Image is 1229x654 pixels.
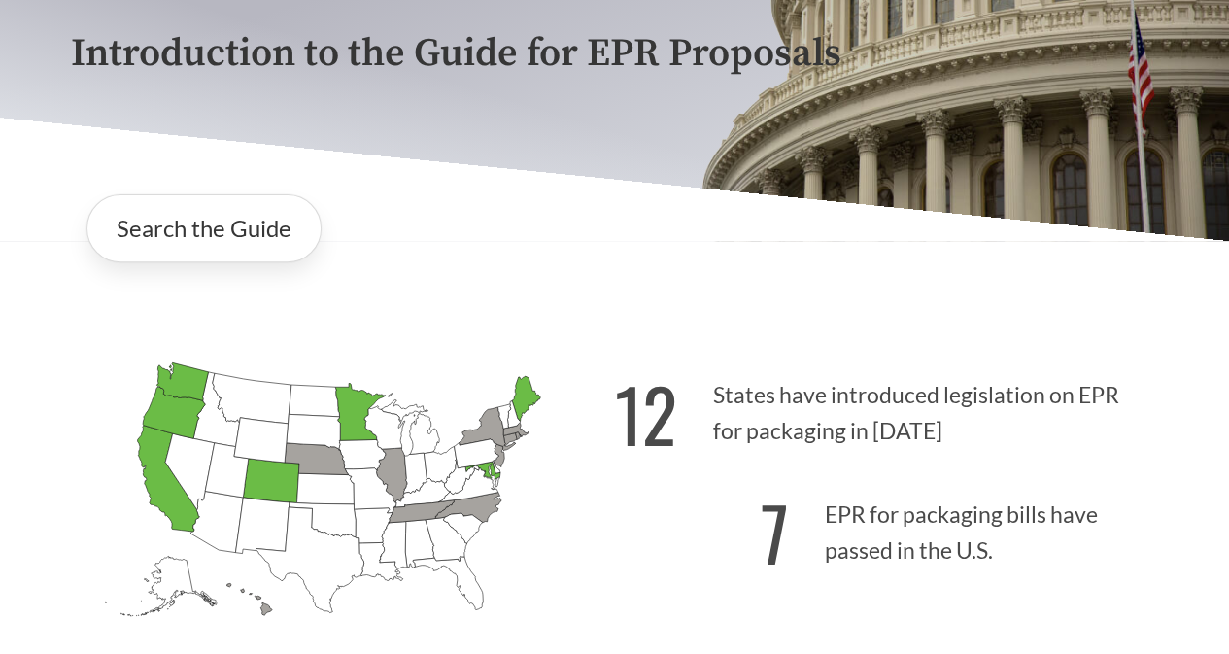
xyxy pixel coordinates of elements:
[615,467,1159,587] p: EPR for packaging bills have passed in the U.S.
[71,32,1159,76] p: Introduction to the Guide for EPR Proposals
[761,478,789,586] strong: 7
[86,194,322,262] a: Search the Guide
[615,360,677,467] strong: 12
[615,348,1159,467] p: States have introduced legislation on EPR for packaging in [DATE]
